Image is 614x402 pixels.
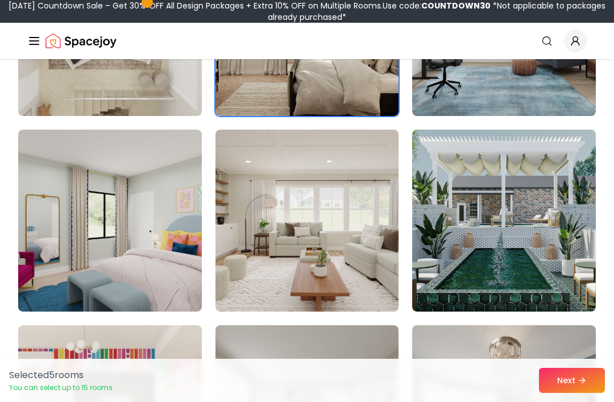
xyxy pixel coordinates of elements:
p: Selected 5 room s [9,368,113,382]
img: Room room-47 [215,130,399,312]
img: Spacejoy Logo [45,30,117,52]
a: Spacejoy [45,30,117,52]
button: Next [539,368,605,393]
img: Room room-48 [412,130,596,312]
p: You can select up to 15 rooms [9,383,113,392]
nav: Global [27,23,587,59]
img: Room room-46 [18,130,202,312]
